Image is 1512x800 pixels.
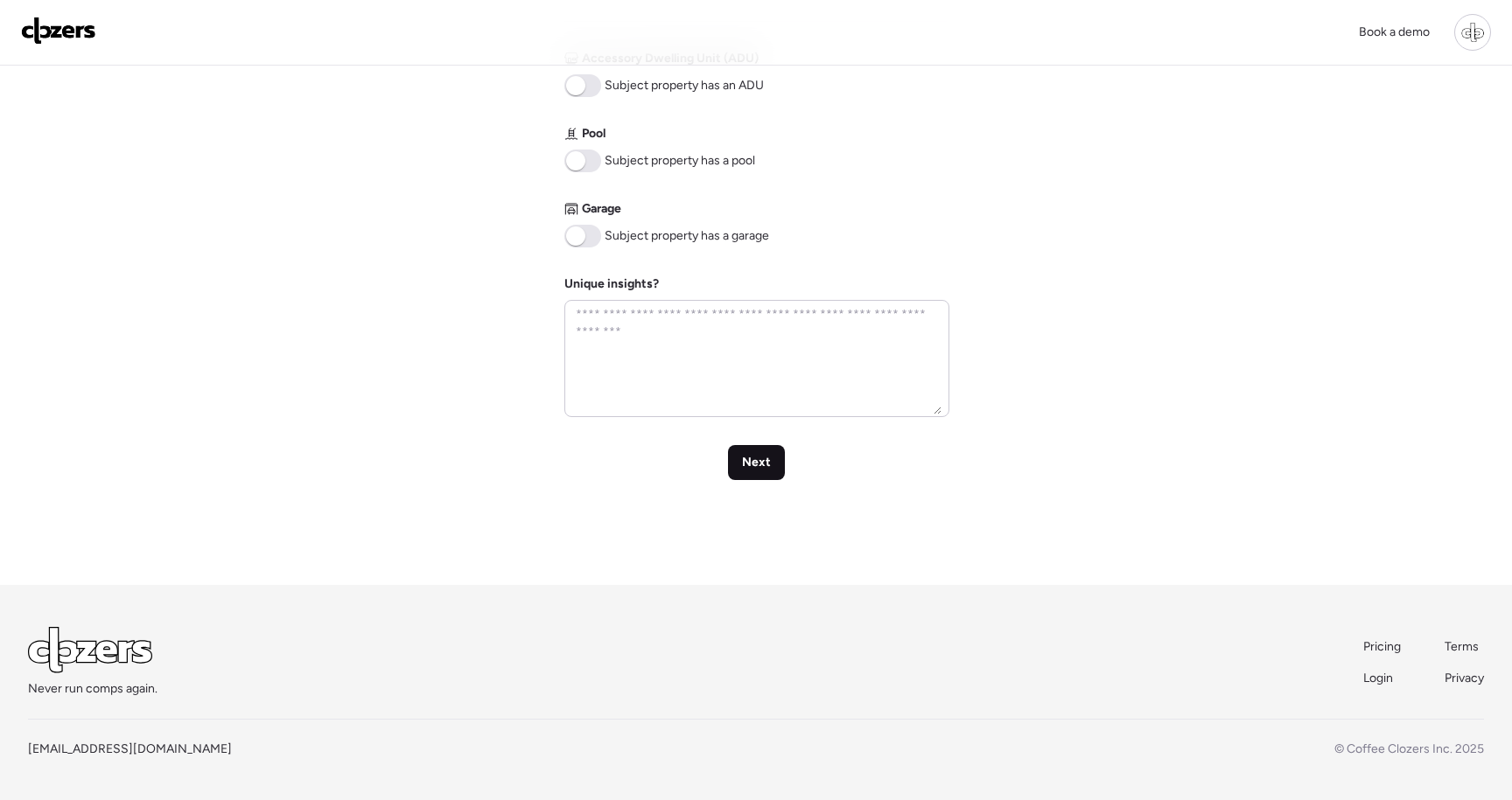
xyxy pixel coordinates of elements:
[1445,638,1484,656] a: Terms
[1445,639,1479,654] span: Terms
[582,200,621,218] span: Garage
[1363,638,1403,656] a: Pricing
[1363,670,1403,687] a: Login
[1445,671,1484,685] span: Privacy
[605,227,769,245] span: Subject property has a garage
[1363,671,1393,685] span: Login
[21,17,96,45] img: Logo
[1359,24,1430,39] span: Book a demo
[1363,639,1401,654] span: Pricing
[605,152,755,170] span: Subject property has a pool
[605,77,764,94] span: Subject property has an ADU
[1445,670,1484,687] a: Privacy
[1334,741,1484,756] span: © Coffee Clozers Inc. 2025
[564,276,659,291] label: Unique insights?
[28,627,152,673] img: Logo Light
[742,454,771,471] span: Next
[28,680,157,698] span: Never run comps again.
[582,125,605,143] span: Pool
[28,741,232,756] a: [EMAIL_ADDRESS][DOMAIN_NAME]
